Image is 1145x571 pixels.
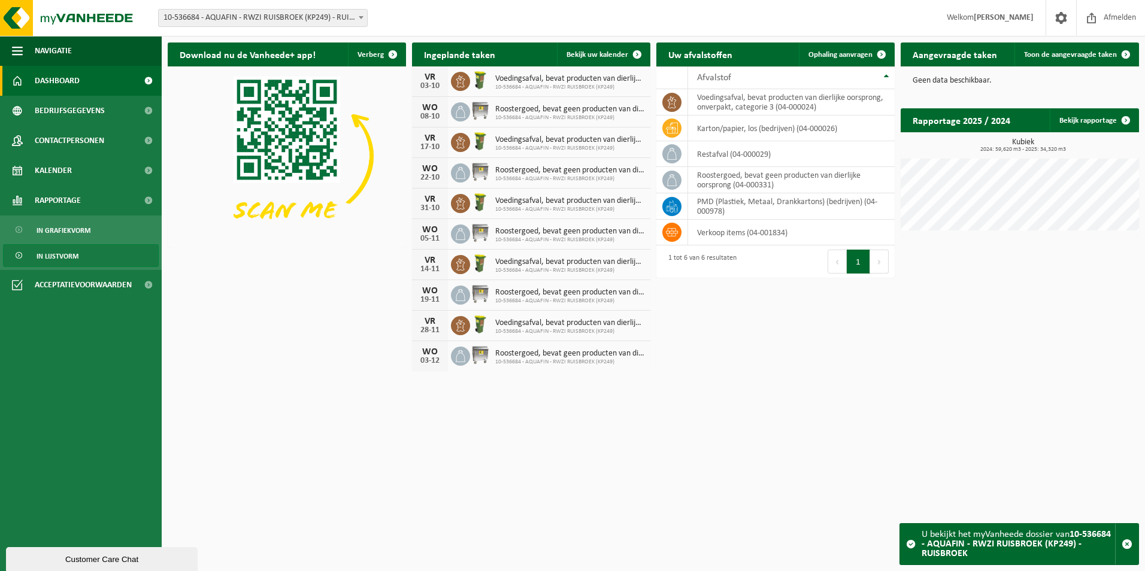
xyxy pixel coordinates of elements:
[35,66,80,96] span: Dashboard
[470,314,490,335] img: WB-0060-HPE-GN-50
[847,250,870,274] button: 1
[662,248,737,275] div: 1 tot 6 van 6 resultaten
[418,286,442,296] div: WO
[3,244,159,267] a: In lijstvorm
[495,236,644,244] span: 10-536684 - AQUAFIN - RWZI RUISBROEK (KP249)
[418,174,442,182] div: 22-10
[495,105,644,114] span: Roostergoed, bevat geen producten van dierlijke oorsprong
[495,196,644,206] span: Voedingsafval, bevat producten van dierlijke oorsprong, onverpakt, categorie 3
[418,113,442,121] div: 08-10
[974,13,1034,22] strong: [PERSON_NAME]
[470,131,490,151] img: WB-0060-HPE-GN-50
[168,66,406,245] img: Download de VHEPlus App
[870,250,889,274] button: Next
[495,74,644,84] span: Voedingsafval, bevat producten van dierlijke oorsprong, onverpakt, categorie 3
[495,267,644,274] span: 10-536684 - AQUAFIN - RWZI RUISBROEK (KP249)
[412,42,507,66] h2: Ingeplande taken
[495,328,644,335] span: 10-536684 - AQUAFIN - RWZI RUISBROEK (KP249)
[418,103,442,113] div: WO
[470,70,490,90] img: WB-0060-HPE-GN-50
[168,42,328,66] h2: Download nu de Vanheede+ app!
[158,9,368,27] span: 10-536684 - AQUAFIN - RWZI RUISBROEK (KP249) - RUISBROEK
[418,317,442,326] div: VR
[418,72,442,82] div: VR
[418,256,442,265] div: VR
[470,223,490,243] img: WB-1100-GAL-GY-01
[907,147,1139,153] span: 2024: 59,620 m3 - 2025: 34,320 m3
[348,42,405,66] button: Verberg
[418,133,442,143] div: VR
[418,164,442,174] div: WO
[3,218,159,241] a: In grafiekvorm
[495,175,644,183] span: 10-536684 - AQUAFIN - RWZI RUISBROEK (KP249)
[418,82,442,90] div: 03-10
[808,51,873,59] span: Ophaling aanvragen
[495,359,644,366] span: 10-536684 - AQUAFIN - RWZI RUISBROEK (KP249)
[1050,108,1138,132] a: Bekijk rapportage
[495,349,644,359] span: Roostergoed, bevat geen producten van dierlijke oorsprong
[418,143,442,151] div: 17-10
[418,195,442,204] div: VR
[495,318,644,328] span: Voedingsafval, bevat producten van dierlijke oorsprong, onverpakt, categorie 3
[495,135,644,145] span: Voedingsafval, bevat producten van dierlijke oorsprong, onverpakt, categorie 3
[907,138,1139,153] h3: Kubiek
[37,219,90,242] span: In grafiekvorm
[922,530,1111,558] strong: 10-536684 - AQUAFIN - RWZI RUISBROEK (KP249) - RUISBROEK
[1024,51,1117,59] span: Toon de aangevraagde taken
[799,42,893,66] a: Ophaling aanvragen
[470,192,490,212] img: WB-0060-HPE-GN-50
[828,250,847,274] button: Previous
[358,51,384,59] span: Verberg
[688,116,895,141] td: karton/papier, los (bedrijven) (04-000026)
[470,162,490,182] img: WB-1100-GAL-GY-01
[495,84,644,91] span: 10-536684 - AQUAFIN - RWZI RUISBROEK (KP249)
[35,270,132,300] span: Acceptatievoorwaarden
[418,265,442,274] div: 14-11
[495,166,644,175] span: Roostergoed, bevat geen producten van dierlijke oorsprong
[495,145,644,152] span: 10-536684 - AQUAFIN - RWZI RUISBROEK (KP249)
[418,347,442,357] div: WO
[688,167,895,193] td: roostergoed, bevat geen producten van dierlijke oorsprong (04-000331)
[35,156,72,186] span: Kalender
[495,288,644,297] span: Roostergoed, bevat geen producten van dierlijke oorsprong
[470,284,490,304] img: WB-1100-GAL-GY-01
[495,114,644,122] span: 10-536684 - AQUAFIN - RWZI RUISBROEK (KP249)
[418,235,442,243] div: 05-11
[418,326,442,335] div: 28-11
[688,141,895,167] td: restafval (04-000029)
[418,357,442,365] div: 03-12
[567,51,628,59] span: Bekijk uw kalender
[688,193,895,220] td: PMD (Plastiek, Metaal, Drankkartons) (bedrijven) (04-000978)
[6,545,200,571] iframe: chat widget
[159,10,367,26] span: 10-536684 - AQUAFIN - RWZI RUISBROEK (KP249) - RUISBROEK
[495,206,644,213] span: 10-536684 - AQUAFIN - RWZI RUISBROEK (KP249)
[35,36,72,66] span: Navigatie
[697,73,731,83] span: Afvalstof
[35,126,104,156] span: Contactpersonen
[495,257,644,267] span: Voedingsafval, bevat producten van dierlijke oorsprong, onverpakt, categorie 3
[470,345,490,365] img: WB-1100-GAL-GY-01
[901,108,1022,132] h2: Rapportage 2025 / 2024
[470,101,490,121] img: WB-1100-GAL-GY-01
[913,77,1127,85] p: Geen data beschikbaar.
[35,186,81,215] span: Rapportage
[470,253,490,274] img: WB-0060-HPE-GN-50
[37,245,78,268] span: In lijstvorm
[495,227,644,236] span: Roostergoed, bevat geen producten van dierlijke oorsprong
[901,42,1009,66] h2: Aangevraagde taken
[495,297,644,305] span: 10-536684 - AQUAFIN - RWZI RUISBROEK (KP249)
[1014,42,1138,66] a: Toon de aangevraagde taken
[418,296,442,304] div: 19-11
[922,524,1115,564] div: U bekijkt het myVanheede dossier van
[688,89,895,116] td: voedingsafval, bevat producten van dierlijke oorsprong, onverpakt, categorie 3 (04-000024)
[418,204,442,212] div: 31-10
[557,42,649,66] a: Bekijk uw kalender
[418,225,442,235] div: WO
[656,42,744,66] h2: Uw afvalstoffen
[688,220,895,245] td: verkoop items (04-001834)
[35,96,105,126] span: Bedrijfsgegevens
